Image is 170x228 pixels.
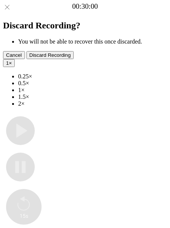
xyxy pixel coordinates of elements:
[6,60,9,66] span: 1
[3,59,15,67] button: 1×
[18,73,167,80] li: 0.25×
[3,51,25,59] button: Cancel
[72,2,98,11] a: 00:30:00
[18,38,167,45] li: You will not be able to recover this once discarded.
[18,100,167,107] li: 2×
[26,51,74,59] button: Discard Recording
[18,80,167,87] li: 0.5×
[18,87,167,94] li: 1×
[18,94,167,100] li: 1.5×
[3,20,167,31] h2: Discard Recording?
